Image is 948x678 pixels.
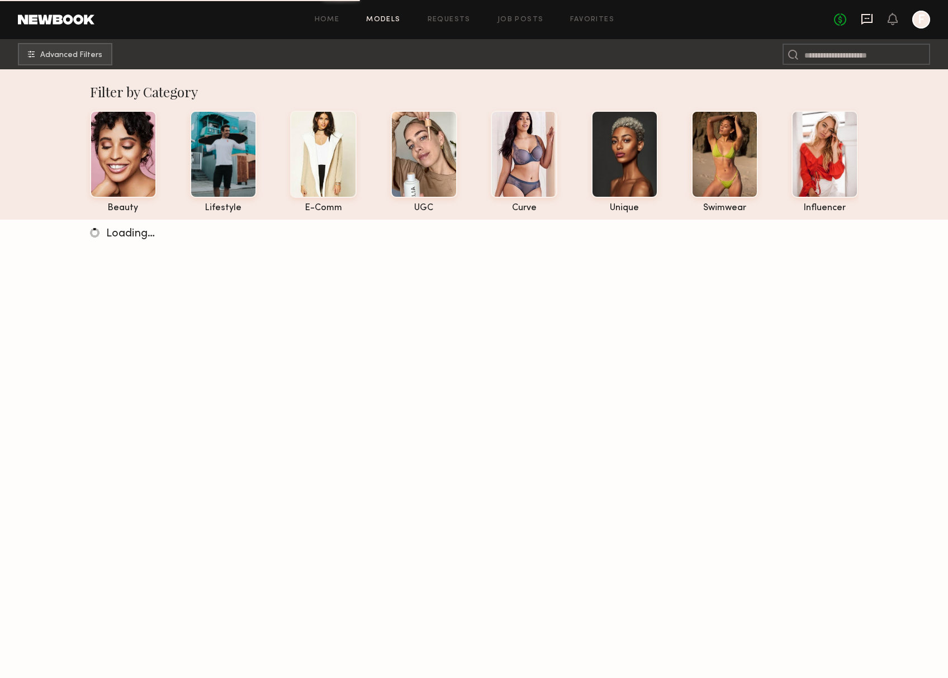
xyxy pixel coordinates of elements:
[90,83,859,101] div: Filter by Category
[912,11,930,29] a: F
[691,203,758,213] div: swimwear
[497,16,544,23] a: Job Posts
[290,203,357,213] div: e-comm
[18,43,112,65] button: Advanced Filters
[40,51,102,59] span: Advanced Filters
[315,16,340,23] a: Home
[190,203,257,213] div: lifestyle
[106,229,155,239] span: Loading…
[428,16,471,23] a: Requests
[791,203,858,213] div: influencer
[90,203,157,213] div: beauty
[391,203,457,213] div: UGC
[591,203,658,213] div: unique
[491,203,557,213] div: curve
[570,16,614,23] a: Favorites
[366,16,400,23] a: Models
